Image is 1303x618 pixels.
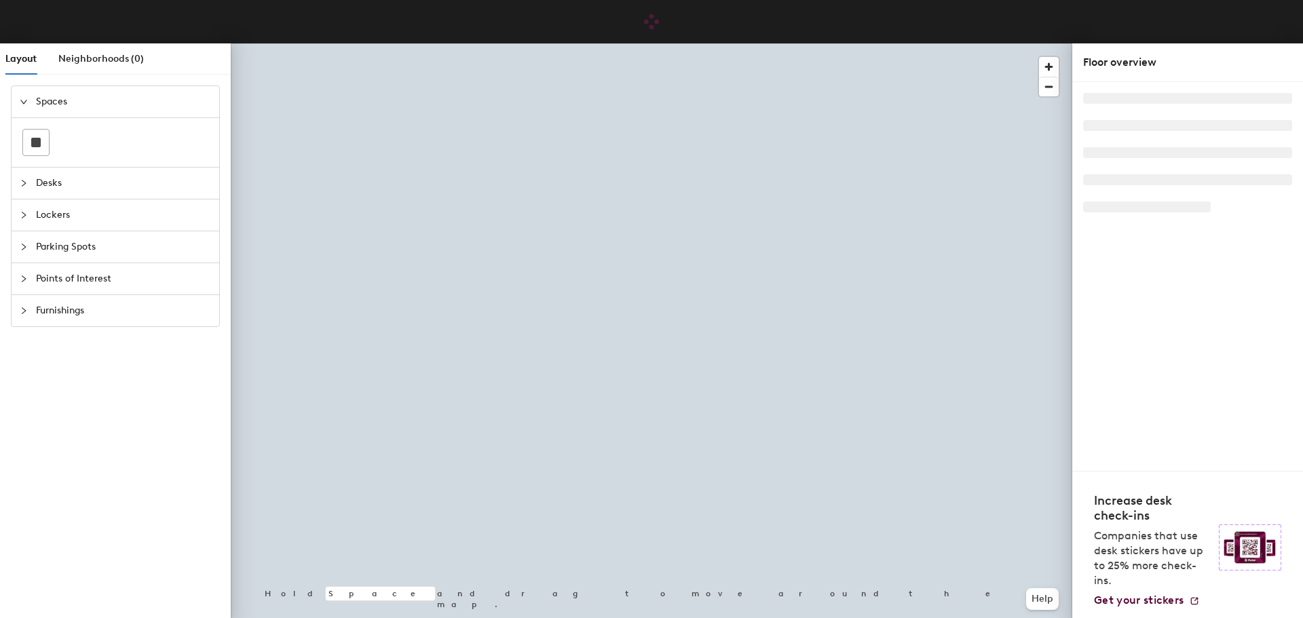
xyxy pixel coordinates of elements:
a: Get your stickers [1094,594,1200,607]
span: Lockers [36,199,211,231]
span: Points of Interest [36,263,211,294]
span: collapsed [20,211,28,219]
span: Layout [5,53,37,64]
span: expanded [20,98,28,106]
span: Neighborhoods (0) [58,53,144,64]
span: collapsed [20,179,28,187]
h4: Increase desk check-ins [1094,493,1211,523]
button: Help [1026,588,1059,610]
span: collapsed [20,275,28,283]
img: Sticker logo [1219,524,1281,571]
span: Desks [36,168,211,199]
span: collapsed [20,307,28,315]
span: Spaces [36,86,211,117]
span: Parking Spots [36,231,211,263]
span: Furnishings [36,295,211,326]
p: Companies that use desk stickers have up to 25% more check-ins. [1094,528,1211,588]
span: collapsed [20,243,28,251]
span: Get your stickers [1094,594,1184,606]
div: Floor overview [1083,54,1292,71]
